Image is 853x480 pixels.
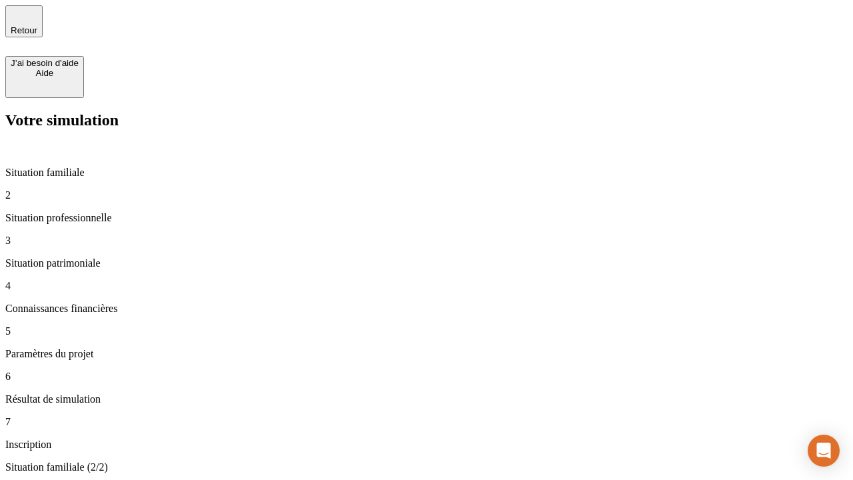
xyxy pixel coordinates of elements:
p: Résultat de simulation [5,393,848,405]
span: Retour [11,25,37,35]
div: J’ai besoin d'aide [11,58,79,68]
button: J’ai besoin d'aideAide [5,56,84,98]
p: Situation patrimoniale [5,257,848,269]
p: Inscription [5,439,848,451]
p: Situation familiale (2/2) [5,461,848,473]
p: Situation familiale [5,167,848,179]
p: 3 [5,235,848,247]
h2: Votre simulation [5,111,848,129]
p: 7 [5,416,848,428]
p: 2 [5,189,848,201]
p: Situation professionnelle [5,212,848,224]
p: 5 [5,325,848,337]
p: Connaissances financières [5,303,848,315]
p: 4 [5,280,848,292]
p: Paramètres du projet [5,348,848,360]
button: Retour [5,5,43,37]
div: Open Intercom Messenger [808,435,840,467]
p: 6 [5,371,848,383]
div: Aide [11,68,79,78]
